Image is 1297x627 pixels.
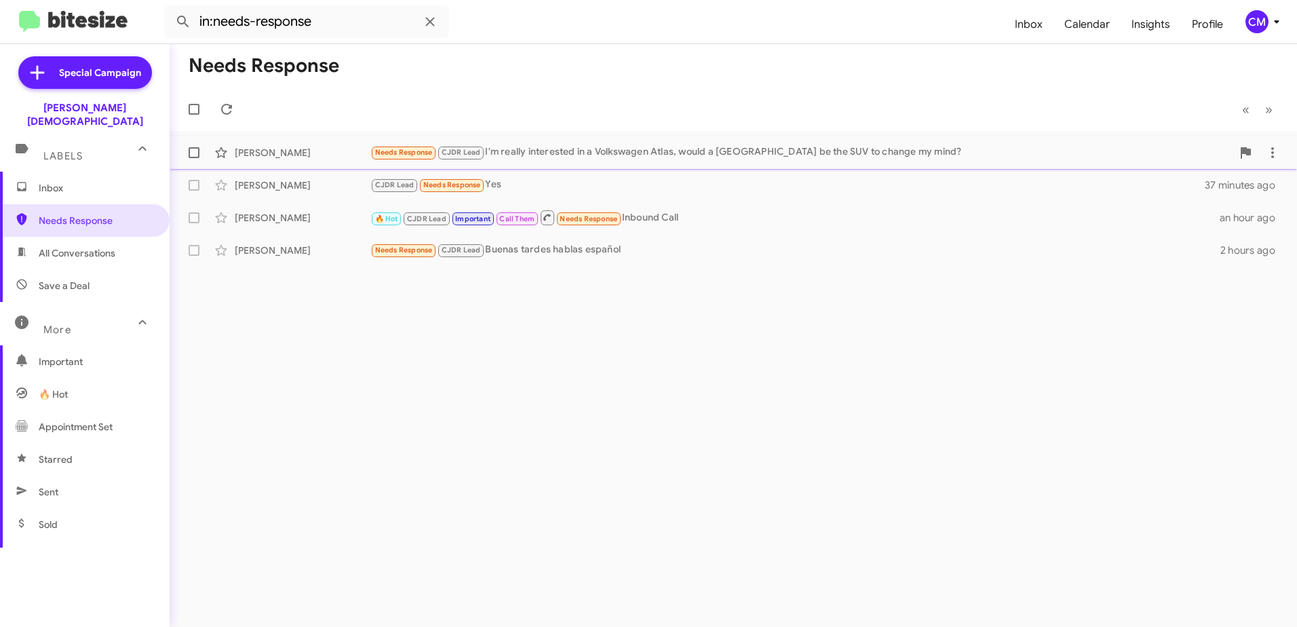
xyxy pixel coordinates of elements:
div: CM [1245,10,1269,33]
div: Inbound Call [370,209,1220,226]
span: All Conversations [39,246,115,260]
span: Needs Response [560,214,617,223]
span: Important [39,355,154,368]
a: Insights [1121,5,1181,44]
span: Needs Response [39,214,154,227]
span: Important [455,214,490,223]
nav: Page navigation example [1235,96,1281,123]
span: Inbox [39,181,154,195]
span: Call Them [499,214,535,223]
span: CJDR Lead [442,148,481,157]
span: Needs Response [375,246,433,254]
button: CM [1234,10,1282,33]
span: 🔥 Hot [375,214,398,223]
div: [PERSON_NAME] [235,244,370,257]
button: Previous [1234,96,1258,123]
span: Needs Response [375,148,433,157]
a: Special Campaign [18,56,152,89]
a: Inbox [1004,5,1053,44]
button: Next [1257,96,1281,123]
div: [PERSON_NAME] [235,211,370,225]
span: Appointment Set [39,420,113,434]
span: 🔥 Hot [39,387,68,401]
input: Search [164,5,449,38]
span: CJDR Lead [442,246,481,254]
span: Needs Response [423,180,481,189]
a: Calendar [1053,5,1121,44]
span: More [43,324,71,336]
span: Sold [39,518,58,531]
span: Labels [43,150,83,162]
div: an hour ago [1220,211,1286,225]
div: 2 hours ago [1220,244,1286,257]
div: [PERSON_NAME] [235,178,370,192]
span: Save a Deal [39,279,90,292]
div: 37 minutes ago [1205,178,1286,192]
a: Profile [1181,5,1234,44]
span: Starred [39,453,73,466]
span: CJDR Lead [375,180,414,189]
span: Sent [39,485,58,499]
div: Buenas tardes hablas español [370,242,1220,258]
span: « [1242,101,1250,118]
span: Special Campaign [59,66,141,79]
span: CJDR Lead [407,214,446,223]
div: [PERSON_NAME] [235,146,370,159]
div: I'm really interested in a Volkswagen Atlas, would a [GEOGRAPHIC_DATA] be the SUV to change my mind? [370,145,1232,160]
div: Yes [370,177,1205,193]
span: » [1265,101,1273,118]
h1: Needs Response [189,55,339,77]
